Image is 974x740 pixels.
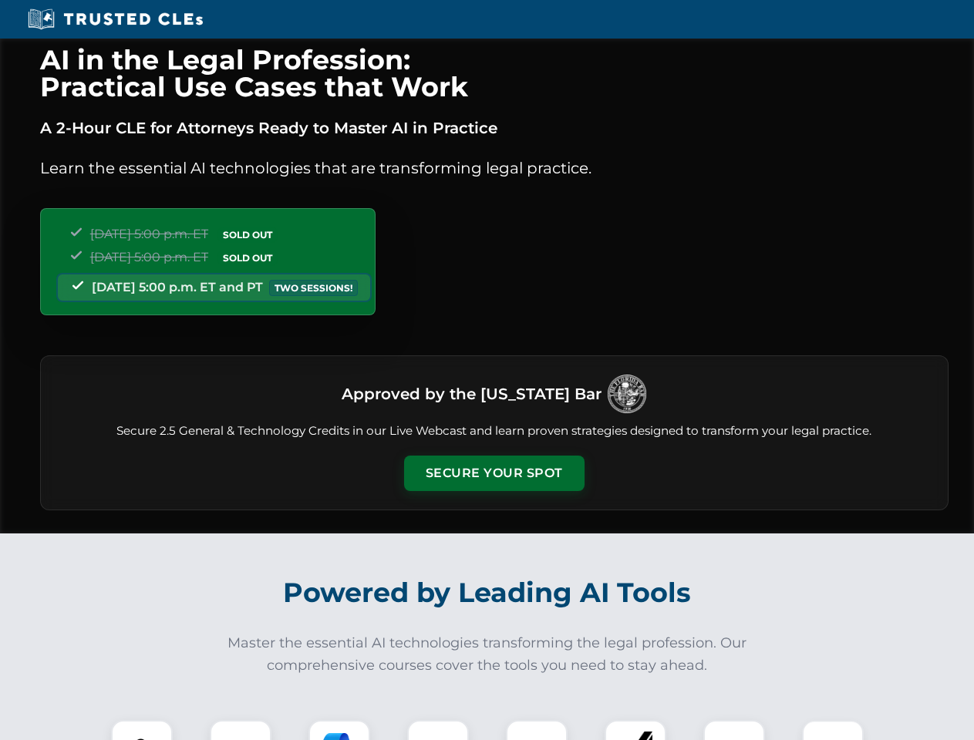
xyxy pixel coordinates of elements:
h2: Powered by Leading AI Tools [60,566,915,620]
span: SOLD OUT [217,250,278,266]
p: A 2-Hour CLE for Attorneys Ready to Master AI in Practice [40,116,949,140]
span: [DATE] 5:00 p.m. ET [90,227,208,241]
p: Learn the essential AI technologies that are transforming legal practice. [40,156,949,180]
p: Secure 2.5 General & Technology Credits in our Live Webcast and learn proven strategies designed ... [59,422,929,440]
span: [DATE] 5:00 p.m. ET [90,250,208,264]
span: SOLD OUT [217,227,278,243]
img: Logo [608,375,646,413]
p: Master the essential AI technologies transforming the legal profession. Our comprehensive courses... [217,632,757,677]
h3: Approved by the [US_STATE] Bar [342,380,602,408]
img: Trusted CLEs [23,8,207,31]
button: Secure Your Spot [404,456,585,491]
h1: AI in the Legal Profession: Practical Use Cases that Work [40,46,949,100]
